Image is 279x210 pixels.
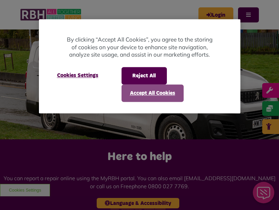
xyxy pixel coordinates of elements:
[4,2,26,23] div: Close Web Assistant
[66,36,214,59] p: By clicking “Accept All Cookies”, you agree to the storing of cookies on your device to enhance s...
[39,19,240,113] div: Cookie banner
[49,67,106,84] button: Cookies Settings
[39,19,240,113] div: Privacy
[122,84,184,102] button: Accept All Cookies
[122,67,167,84] button: Reject All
